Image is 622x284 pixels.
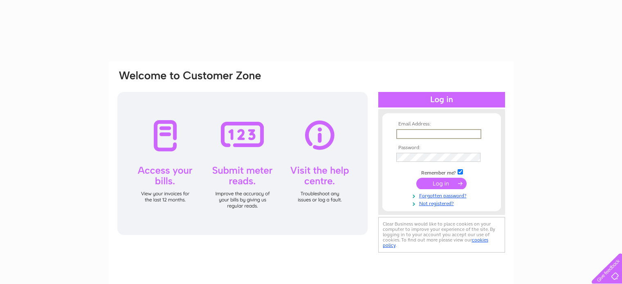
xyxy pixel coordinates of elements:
a: cookies policy [383,237,488,248]
th: Password: [394,145,489,151]
input: Submit [416,178,467,189]
a: Not registered? [396,199,489,207]
div: Clear Business would like to place cookies on your computer to improve your experience of the sit... [378,217,505,253]
td: Remember me? [394,168,489,176]
a: Forgotten password? [396,191,489,199]
th: Email Address: [394,121,489,127]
